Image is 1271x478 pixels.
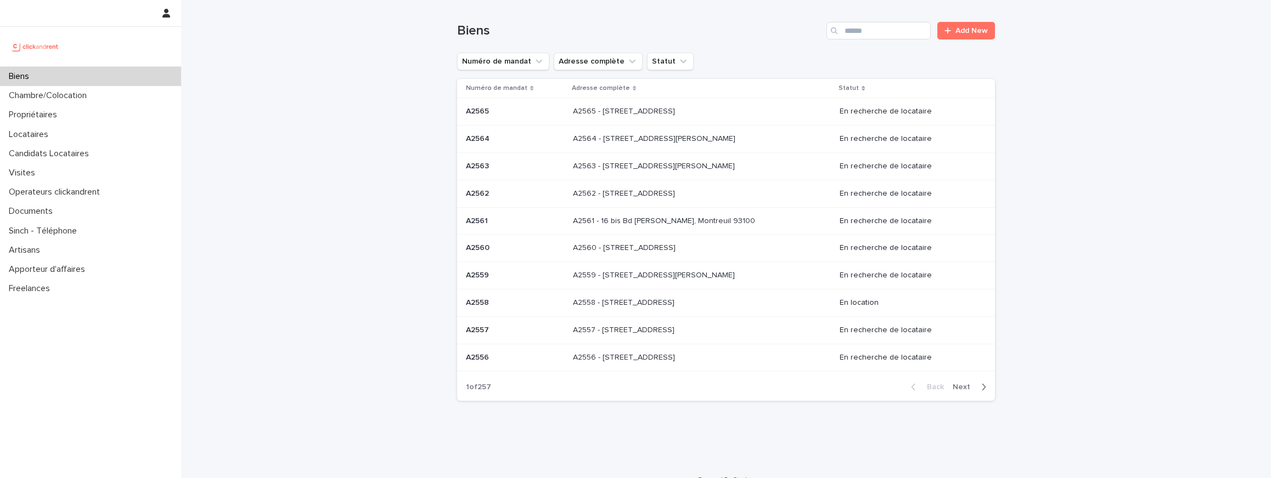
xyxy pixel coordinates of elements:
[466,105,491,116] p: A2565
[4,129,57,140] p: Locataires
[466,82,527,94] p: Numéro de mandat
[948,382,995,392] button: Next
[826,22,931,39] input: Search
[457,23,822,39] h1: Biens
[953,383,977,391] span: Next
[457,53,549,70] button: Numéro de mandat
[457,126,995,153] tr: A2564A2564 A2564 - [STREET_ADDRESS][PERSON_NAME]A2564 - [STREET_ADDRESS][PERSON_NAME] En recherch...
[937,22,995,39] a: Add New
[457,262,995,289] tr: A2559A2559 A2559 - [STREET_ADDRESS][PERSON_NAME]A2559 - [STREET_ADDRESS][PERSON_NAME] En recherch...
[4,149,98,159] p: Candidats Locataires
[955,27,988,35] span: Add New
[9,36,62,58] img: UCB0brd3T0yccxBKYDjQ
[4,168,44,178] p: Visites
[840,189,977,198] p: En recherche de locataire
[4,187,109,197] p: Operateurs clickandrent
[4,206,61,217] p: Documents
[466,132,492,144] p: A2564
[457,374,500,401] p: 1 of 257
[4,245,49,255] p: Artisans
[466,214,490,226] p: A2561
[902,382,948,392] button: Back
[573,323,677,335] p: A2557 - [STREET_ADDRESS]
[466,187,491,198] p: A2562
[4,90,95,101] p: Chambre/Colocation
[4,283,59,294] p: Freelances
[573,269,737,280] p: A2559 - [STREET_ADDRESS][PERSON_NAME]
[573,187,677,198] p: A2562 - [STREET_ADDRESS]
[920,383,944,391] span: Back
[840,271,977,280] p: En recherche de locataire
[457,235,995,262] tr: A2560A2560 A2560 - [STREET_ADDRESS]A2560 - [STREET_ADDRESS] En recherche de locataire
[466,160,491,171] p: A2563
[4,226,86,236] p: Sinch - Téléphone
[466,241,492,253] p: A2560
[457,98,995,126] tr: A2565A2565 A2565 - [STREET_ADDRESS]A2565 - [STREET_ADDRESS] En recherche de locataire
[573,214,757,226] p: A2561 - 16 bis Bd [PERSON_NAME], Montreuil 93100
[554,53,643,70] button: Adresse complète
[840,107,977,116] p: En recherche de locataire
[573,296,677,308] p: A2558 - [STREET_ADDRESS]
[573,105,677,116] p: A2565 - [STREET_ADDRESS]
[4,264,94,275] p: Apporteur d'affaires
[840,326,977,335] p: En recherche de locataire
[457,344,995,371] tr: A2556A2556 A2556 - [STREET_ADDRESS]A2556 - [STREET_ADDRESS] En recherche de locataire
[840,162,977,171] p: En recherche de locataire
[840,353,977,362] p: En recherche de locataire
[839,82,859,94] p: Statut
[457,316,995,344] tr: A2557A2557 A2557 - [STREET_ADDRESS]A2557 - [STREET_ADDRESS] En recherche de locataire
[457,152,995,180] tr: A2563A2563 A2563 - [STREET_ADDRESS][PERSON_NAME]A2563 - [STREET_ADDRESS][PERSON_NAME] En recherch...
[466,269,491,280] p: A2559
[466,323,491,335] p: A2557
[840,243,977,253] p: En recherche de locataire
[840,298,977,308] p: En location
[840,217,977,226] p: En recherche de locataire
[466,296,491,308] p: A2558
[457,207,995,235] tr: A2561A2561 A2561 - 16 bis Bd [PERSON_NAME], Montreuil 93100A2561 - 16 bis Bd [PERSON_NAME], Montr...
[572,82,630,94] p: Adresse complète
[573,132,738,144] p: A2564 - [STREET_ADDRESS][PERSON_NAME]
[573,241,678,253] p: A2560 - [STREET_ADDRESS]
[573,351,677,362] p: A2556 - [STREET_ADDRESS]
[840,134,977,144] p: En recherche de locataire
[4,110,66,120] p: Propriétaires
[647,53,694,70] button: Statut
[4,71,38,82] p: Biens
[457,180,995,207] tr: A2562A2562 A2562 - [STREET_ADDRESS]A2562 - [STREET_ADDRESS] En recherche de locataire
[457,289,995,316] tr: A2558A2558 A2558 - [STREET_ADDRESS]A2558 - [STREET_ADDRESS] En location
[573,160,737,171] p: A2563 - [STREET_ADDRESS][PERSON_NAME]
[466,351,491,362] p: A2556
